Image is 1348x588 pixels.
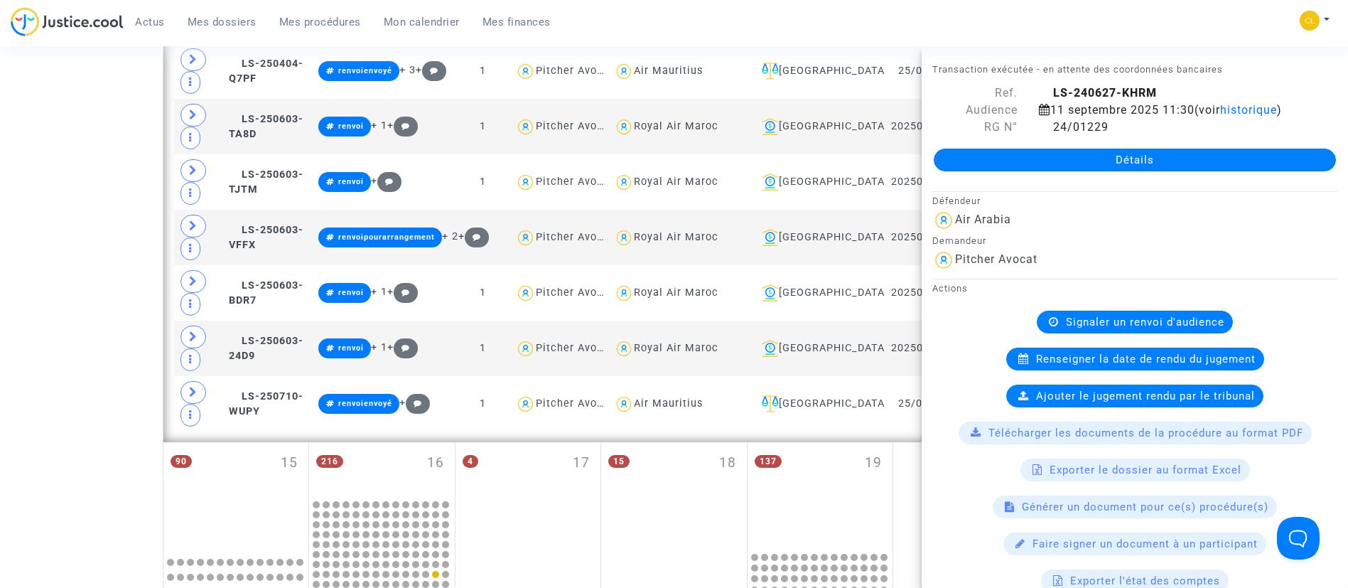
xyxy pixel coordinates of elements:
img: icon-user.svg [614,117,635,137]
span: LS-250603-BDR7 [229,279,303,307]
img: jc-logo.svg [11,7,124,36]
div: Pitcher Avocat [536,176,614,188]
div: Pitcher Avocat [536,342,614,354]
span: renvoi [338,343,364,353]
span: 18 [719,453,736,474]
div: jeudi septembre 18, 15 events, click to expand [601,442,747,550]
div: Royal Air Maroc [634,176,718,188]
span: Exporter l'état des comptes [1070,574,1220,587]
img: icon-banque.svg [762,229,779,246]
small: Demandeur [932,235,986,246]
span: 16 [427,453,444,474]
div: Air Arabia [955,213,1011,226]
span: + [458,230,489,242]
div: Pitcher Avocat [955,252,1037,266]
td: 1 [455,376,510,432]
div: Royal Air Maroc [634,342,718,354]
span: + 2 [442,230,458,242]
div: [GEOGRAPHIC_DATA] [756,173,880,191]
td: 1 [455,99,510,154]
span: Signaler un renvoi d'audience [1066,316,1224,328]
img: icon-user.svg [515,61,536,82]
img: icon-user.svg [932,209,955,232]
td: 2025007659 [885,99,961,154]
img: 6fca9af68d76bfc0a5525c74dfee314f [1300,11,1320,31]
small: Défendeur [932,196,981,206]
img: icon-user.svg [515,283,536,304]
img: icon-user.svg [932,249,955,272]
img: icon-faciliter-sm.svg [762,395,779,412]
a: Détails [934,149,1336,171]
td: 25/00583 [885,376,961,432]
span: + 1 [371,119,387,132]
span: + [387,119,418,132]
td: 1 [455,265,510,321]
span: Mes dossiers [188,16,257,28]
span: renvoienvoyé [338,66,392,75]
div: Royal Air Maroc [634,231,718,243]
td: 2025007660 [885,321,961,376]
span: LS-250603-VFFX [229,224,303,252]
span: Mon calendrier [384,16,460,28]
span: Renseigner la date de rendu du jugement [1036,353,1256,365]
img: icon-user.svg [614,172,635,193]
div: Pitcher Avocat [536,120,614,132]
div: [GEOGRAPHIC_DATA] [756,229,880,246]
div: Royal Air Maroc [634,287,718,299]
img: icon-faciliter-sm.svg [762,63,779,80]
img: icon-user.svg [614,338,635,359]
span: renvoi [338,122,364,131]
div: Pitcher Avocat [536,397,614,410]
span: LS-250404-Q7PF [229,58,303,85]
span: Mes procédures [279,16,361,28]
div: Pitcher Avocat [536,231,614,243]
span: 216 [316,455,343,468]
span: + [416,64,446,76]
td: 1 [455,321,510,376]
span: renvoipourarrangement [338,232,435,242]
span: historique [1220,103,1277,117]
div: Air Mauritius [634,65,703,77]
span: 19 [865,453,882,474]
span: + [387,286,418,298]
span: renvoienvoyé [338,399,392,408]
a: Mes finances [471,11,562,33]
span: (voir ) [1195,103,1282,117]
td: 1 [455,154,510,210]
span: 137 [755,455,782,468]
span: 4 [463,455,478,468]
div: [GEOGRAPHIC_DATA] [756,340,880,357]
span: + [387,341,418,353]
span: + 3 [399,64,416,76]
td: 2025007658 [885,154,961,210]
img: icon-banque.svg [762,118,779,135]
div: Pitcher Avocat [536,287,614,299]
img: icon-user.svg [515,172,536,193]
img: icon-user.svg [614,283,635,304]
img: icon-user.svg [515,228,536,248]
img: icon-user.svg [614,394,635,415]
span: + 1 [371,341,387,353]
span: LS-250603-24D9 [229,335,303,363]
div: Pitcher Avocat [536,65,614,77]
div: [GEOGRAPHIC_DATA] [756,63,880,80]
span: Générer un document pour ce(s) procédure(s) [1022,501,1268,513]
img: icon-user.svg [515,338,536,359]
td: 2025007657 [885,265,961,321]
div: Audience [922,102,1028,119]
td: 2025007656 [885,210,961,265]
a: Actus [124,11,176,33]
a: Mes dossiers [176,11,268,33]
img: icon-user.svg [515,394,536,415]
span: LS-250710-WUPY [229,390,303,418]
img: icon-banque.svg [762,173,779,191]
span: LS-250603-TJTM [229,169,303,196]
a: Mes procédures [268,11,372,33]
div: Air Mauritius [634,397,703,410]
span: Actus [135,16,165,28]
div: lundi septembre 15, 90 events, click to expand [163,442,309,550]
img: icon-user.svg [614,228,635,248]
span: + [399,397,430,409]
img: icon-banque.svg [762,340,779,357]
b: LS-240627-KHRM [1053,86,1157,100]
